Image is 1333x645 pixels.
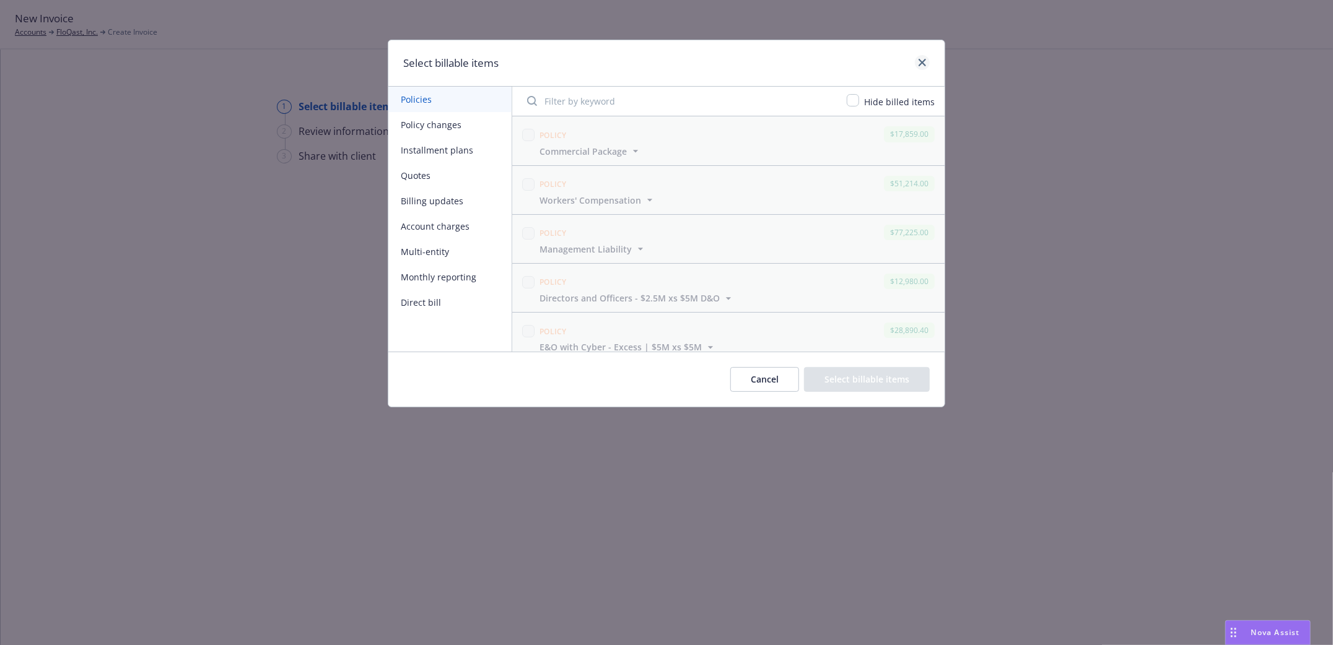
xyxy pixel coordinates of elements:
[512,116,945,165] span: Policy$17,859.00Commercial Package
[1251,627,1300,638] span: Nova Assist
[512,166,945,214] span: Policy$51,214.00Workers' Compensation
[540,340,717,353] button: E&O with Cyber - Excess | $5M xs $5M
[388,188,512,214] button: Billing updates
[1226,621,1241,644] div: Drag to move
[540,228,567,238] span: Policy
[540,145,627,158] span: Commercial Package
[388,87,512,112] button: Policies
[730,367,799,392] button: Cancel
[540,194,656,207] button: Workers' Compensation
[512,313,945,361] span: Policy$28,890.40E&O with Cyber - Excess | $5M xs $5M
[512,215,945,263] span: Policy$77,225.00Management Liability
[388,163,512,188] button: Quotes
[512,264,945,312] span: Policy$12,980.00Directors and Officers - $2.5M xs $5M D&O
[540,277,567,287] span: Policy
[388,137,512,163] button: Installment plans
[388,290,512,315] button: Direct bill
[540,130,567,141] span: Policy
[388,112,512,137] button: Policy changes
[884,322,935,338] div: $28,890.40
[864,96,935,108] span: Hide billed items
[540,145,642,158] button: Commercial Package
[884,274,935,289] div: $12,980.00
[884,225,935,240] div: $77,225.00
[540,292,720,305] span: Directors and Officers - $2.5M xs $5M D&O
[540,194,641,207] span: Workers' Compensation
[540,243,632,256] span: Management Liability
[915,55,930,70] a: close
[540,292,735,305] button: Directors and Officers - $2.5M xs $5M D&O
[540,243,647,256] button: Management Liability
[540,179,567,189] span: Policy
[403,55,499,71] h1: Select billable items
[388,214,512,239] button: Account charges
[884,176,935,191] div: $51,214.00
[884,126,935,142] div: $17,859.00
[388,239,512,264] button: Multi-entity
[540,326,567,337] span: Policy
[520,89,839,113] input: Filter by keyword
[540,340,702,353] span: E&O with Cyber - Excess | $5M xs $5M
[1225,620,1311,645] button: Nova Assist
[388,264,512,290] button: Monthly reporting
